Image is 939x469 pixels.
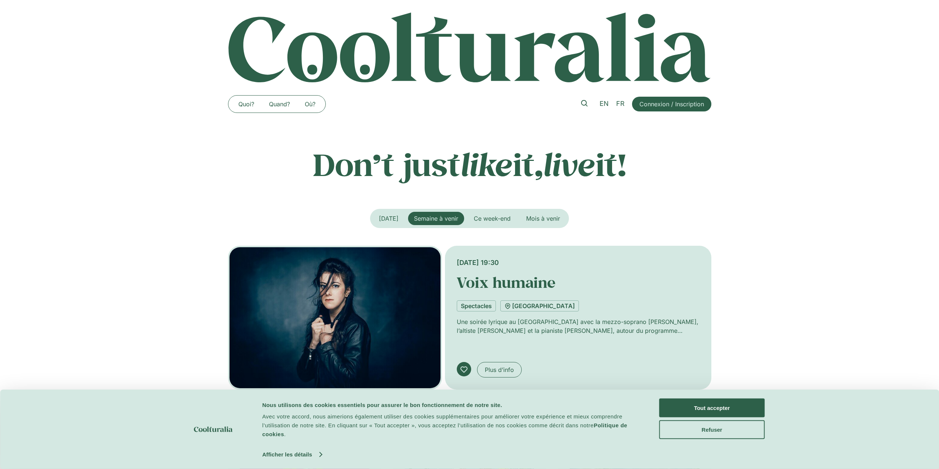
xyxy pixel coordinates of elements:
[228,246,442,390] img: Coolturalia - Voix humaines – Véronique Valdès, mezzo-soprano, Lyda Chen-Argerich, alto, Titta Ca...
[632,97,711,111] a: Connexion / Inscription
[616,100,625,107] span: FR
[194,427,232,432] img: logo
[500,300,579,311] a: [GEOGRAPHIC_DATA]
[543,144,595,185] em: live
[228,146,711,183] p: Don’t just it, it!
[414,215,458,222] span: Semaine à venir
[596,99,612,109] a: EN
[612,99,628,109] a: FR
[474,215,511,222] span: Ce week-end
[379,215,398,222] span: [DATE]
[231,98,323,110] nav: Menu
[284,431,286,437] span: .
[477,362,522,377] a: Plus d’info
[262,449,322,460] a: Afficher les détails
[457,317,699,335] p: Une soirée lyrique au [GEOGRAPHIC_DATA] avec la mezzo-soprano [PERSON_NAME], l’altiste [PERSON_NA...
[485,365,514,374] span: Plus d’info
[262,400,643,409] div: Nous utilisons des cookies essentiels pour assurer le bon fonctionnement de notre site.
[600,100,609,107] span: EN
[457,300,496,311] a: Spectacles
[639,100,704,108] span: Connexion / Inscription
[526,215,560,222] span: Mois à venir
[659,399,765,417] button: Tout accepter
[297,98,323,110] a: Où?
[231,98,262,110] a: Quoi?
[460,144,513,185] em: like
[262,413,622,428] span: Avec votre accord, nous aimerions également utiliser des cookies supplémentaires pour améliorer v...
[457,273,555,292] a: Voix humaine
[659,420,765,439] button: Refuser
[262,98,297,110] a: Quand?
[457,258,699,268] div: [DATE] 19:30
